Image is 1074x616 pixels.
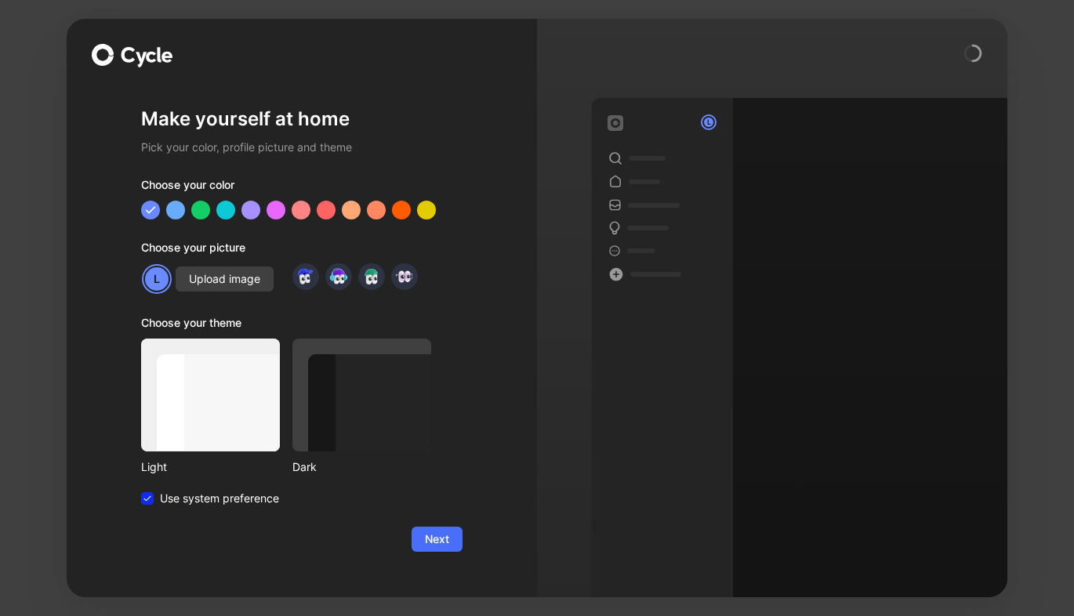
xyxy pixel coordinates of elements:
h1: Make yourself at home [141,107,463,132]
img: avatar [295,266,316,287]
span: Next [425,530,449,549]
div: Choose your picture [141,238,463,263]
h2: Pick your color, profile picture and theme [141,138,463,157]
div: Light [141,458,280,476]
img: avatar [394,266,415,287]
div: Dark [292,458,431,476]
img: workspace-default-logo-wX5zAyuM.png [608,115,623,131]
div: Choose your color [141,176,463,201]
img: avatar [361,266,382,287]
span: Upload image [189,270,260,288]
div: L [143,266,170,292]
div: L [702,116,715,129]
img: avatar [328,266,349,287]
button: Next [412,527,463,552]
button: Upload image [176,266,274,292]
div: Choose your theme [141,313,431,339]
span: Use system preference [160,489,279,508]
